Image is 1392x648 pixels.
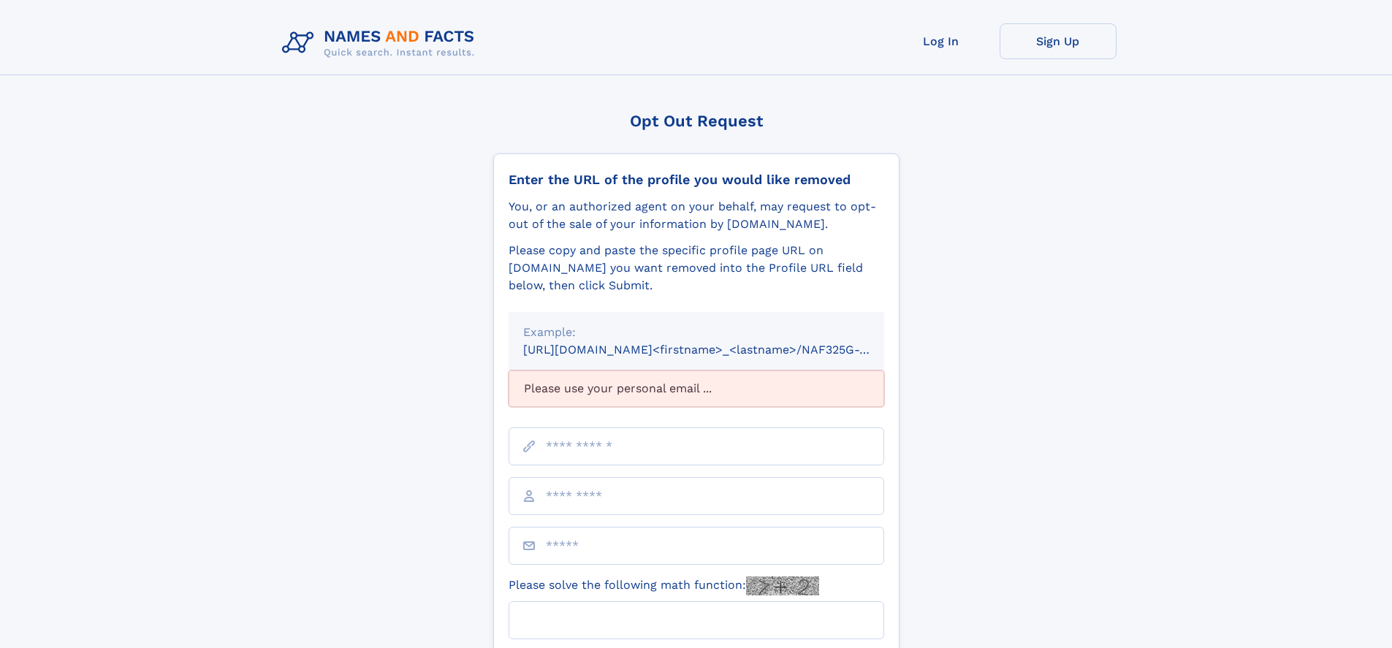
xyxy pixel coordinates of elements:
a: Sign Up [1000,23,1117,59]
div: Opt Out Request [493,112,900,130]
a: Log In [883,23,1000,59]
div: Example: [523,324,870,341]
label: Please solve the following math function: [509,576,819,595]
div: Please use your personal email ... [509,370,884,407]
div: Enter the URL of the profile you would like removed [509,172,884,188]
div: You, or an authorized agent on your behalf, may request to opt-out of the sale of your informatio... [509,198,884,233]
small: [URL][DOMAIN_NAME]<firstname>_<lastname>/NAF325G-xxxxxxxx [523,343,912,357]
img: Logo Names and Facts [276,23,487,63]
div: Please copy and paste the specific profile page URL on [DOMAIN_NAME] you want removed into the Pr... [509,242,884,294]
